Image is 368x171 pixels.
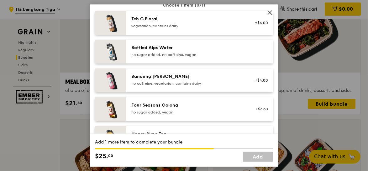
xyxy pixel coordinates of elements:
img: daily_normal_HORZ-bottled-alps-water.jpg [95,40,126,63]
div: Choose 1 item (0/1) [95,2,273,8]
div: no sugar added, no caffeine, vegan [131,52,244,57]
div: Bottled Alps Water [131,45,244,51]
div: +$4.00 [251,78,268,83]
div: Honey Yuzu Tea [131,131,244,137]
a: Add [243,152,273,162]
div: vegetarian, contains dairy [131,23,244,28]
img: daily_normal_honey-yuzu-tea.jpg [95,126,126,150]
div: +$4.00 [251,20,268,25]
div: no sugar added, vegan [131,110,244,115]
span: 00 [108,153,113,158]
div: Four Seasons Oolong [131,102,244,108]
span: $25. [95,152,108,161]
div: Bandung [PERSON_NAME] [131,73,244,80]
div: Add 1 more item to complete your bundle [95,139,273,145]
div: no caffeine, vegetarian, contains dairy [131,81,244,86]
img: daily_normal_HORZ-teh-c-floral.jpg [95,11,126,35]
img: daily_normal_HORZ-bandung-gao.jpg [95,68,126,92]
div: +$3.50 [251,107,268,112]
div: Teh C Floral [131,16,244,22]
img: daily_normal_HORZ-four-seasons-oolong.jpg [95,97,126,121]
